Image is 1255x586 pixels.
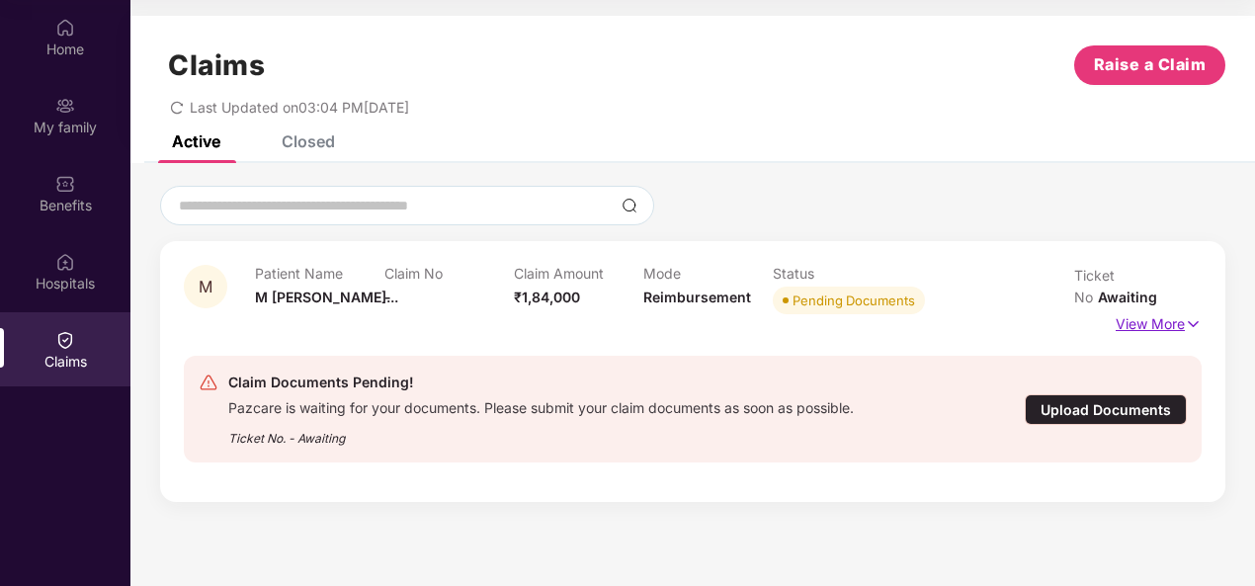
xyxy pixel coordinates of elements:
p: Claim Amount [514,265,643,282]
img: svg+xml;base64,PHN2ZyB4bWxucz0iaHR0cDovL3d3dy53My5vcmcvMjAwMC9zdmciIHdpZHRoPSIxNyIgaGVpZ2h0PSIxNy... [1185,313,1202,335]
span: M [PERSON_NAME]... [255,289,398,305]
p: Patient Name [255,265,384,282]
h1: Claims [168,48,265,82]
span: Ticket No [1074,267,1115,305]
img: svg+xml;base64,PHN2ZyBpZD0iSG9zcGl0YWxzIiB4bWxucz0iaHR0cDovL3d3dy53My5vcmcvMjAwMC9zdmciIHdpZHRoPS... [55,252,75,272]
img: svg+xml;base64,PHN2ZyB4bWxucz0iaHR0cDovL3d3dy53My5vcmcvMjAwMC9zdmciIHdpZHRoPSIyNCIgaGVpZ2h0PSIyNC... [199,373,218,392]
p: Claim No [384,265,514,282]
span: Reimbursement [643,289,751,305]
img: svg+xml;base64,PHN2ZyBpZD0iQmVuZWZpdHMiIHhtbG5zPSJodHRwOi8vd3d3LnczLm9yZy8yMDAwL3N2ZyIgd2lkdGg9Ij... [55,174,75,194]
div: Ticket No. - Awaiting [228,417,854,448]
img: svg+xml;base64,PHN2ZyBpZD0iU2VhcmNoLTMyeDMyIiB4bWxucz0iaHR0cDovL3d3dy53My5vcmcvMjAwMC9zdmciIHdpZH... [622,198,637,213]
img: svg+xml;base64,PHN2ZyBpZD0iQ2xhaW0iIHhtbG5zPSJodHRwOi8vd3d3LnczLm9yZy8yMDAwL3N2ZyIgd2lkdGg9IjIwIi... [55,330,75,350]
span: ₹1,84,000 [514,289,580,305]
p: Mode [643,265,773,282]
button: Raise a Claim [1074,45,1225,85]
div: Closed [282,131,335,151]
span: redo [170,99,184,116]
div: Active [172,131,220,151]
p: Status [773,265,902,282]
span: M [199,279,212,295]
span: Raise a Claim [1094,52,1207,77]
span: Awaiting [1098,289,1157,305]
img: svg+xml;base64,PHN2ZyBpZD0iSG9tZSIgeG1sbnM9Imh0dHA6Ly93d3cudzMub3JnLzIwMDAvc3ZnIiB3aWR0aD0iMjAiIG... [55,18,75,38]
p: View More [1116,308,1202,335]
div: Claim Documents Pending! [228,371,854,394]
img: svg+xml;base64,PHN2ZyB3aWR0aD0iMjAiIGhlaWdodD0iMjAiIHZpZXdCb3g9IjAgMCAyMCAyMCIgZmlsbD0ibm9uZSIgeG... [55,96,75,116]
span: Last Updated on 03:04 PM[DATE] [190,99,409,116]
div: Pending Documents [793,291,915,310]
div: Upload Documents [1025,394,1187,425]
div: Pazcare is waiting for your documents. Please submit your claim documents as soon as possible. [228,394,854,417]
span: - [384,289,391,305]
